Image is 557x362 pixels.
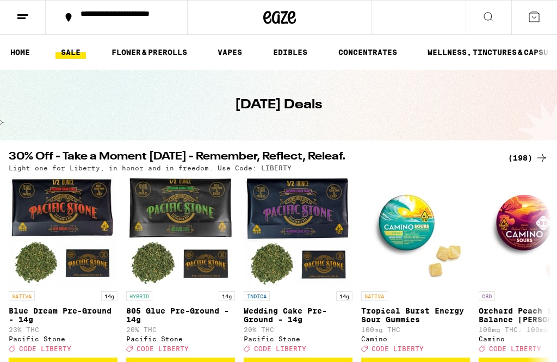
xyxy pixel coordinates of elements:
p: INDICA [244,291,270,301]
span: CODE LIBERTY [489,345,541,352]
a: Open page for 805 Glue Pre-Ground - 14g from Pacific Stone [126,177,235,358]
a: Open page for Tropical Burst Energy Sour Gummies from Camino [361,177,470,358]
a: Open page for Blue Dream Pre-Ground - 14g from Pacific Stone [9,177,117,358]
p: 14g [101,291,117,301]
h2: 30% Off - Take a Moment [DATE] - Remember, Reflect, Releaf. [9,151,495,164]
p: 20% THC [244,326,352,333]
p: SATIVA [9,291,35,301]
h1: [DATE] Deals [235,96,322,114]
a: FLOWER & PREROLLS [106,46,193,59]
a: HOME [5,46,35,59]
div: Pacific Stone [9,335,117,342]
p: SATIVA [361,291,387,301]
a: SALE [55,46,86,59]
a: Open page for Wedding Cake Pre-Ground - 14g from Pacific Stone [244,177,352,358]
img: Pacific Stone - Wedding Cake Pre-Ground - 14g [244,177,352,286]
span: CODE LIBERTY [372,345,424,352]
div: Pacific Stone [126,335,235,342]
p: HYBRID [126,291,152,301]
p: 14g [219,291,235,301]
p: 14g [336,291,352,301]
span: CODE LIBERTY [19,345,71,352]
p: Tropical Burst Energy Sour Gummies [361,306,470,324]
span: CODE LIBERTY [254,345,306,352]
img: Pacific Stone - 805 Glue Pre-Ground - 14g [126,177,235,286]
img: Pacific Stone - Blue Dream Pre-Ground - 14g [9,177,117,286]
a: (198) [508,151,548,164]
p: 23% THC [9,326,117,333]
span: Hi. Need any help? [7,8,78,16]
img: Camino - Tropical Burst Energy Sour Gummies [361,177,470,286]
div: Pacific Stone [244,335,352,342]
a: CONCENTRATES [333,46,403,59]
p: 20% THC [126,326,235,333]
p: CBD [479,291,495,301]
p: 805 Glue Pre-Ground - 14g [126,306,235,324]
p: 100mg THC [361,326,470,333]
a: EDIBLES [268,46,313,59]
p: Wedding Cake Pre-Ground - 14g [244,306,352,324]
p: Light one for Liberty, in honor and in freedom. Use Code: LIBERTY [9,164,292,171]
p: Blue Dream Pre-Ground - 14g [9,306,117,324]
span: CODE LIBERTY [137,345,189,352]
a: VAPES [212,46,247,59]
div: Camino [361,335,470,342]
